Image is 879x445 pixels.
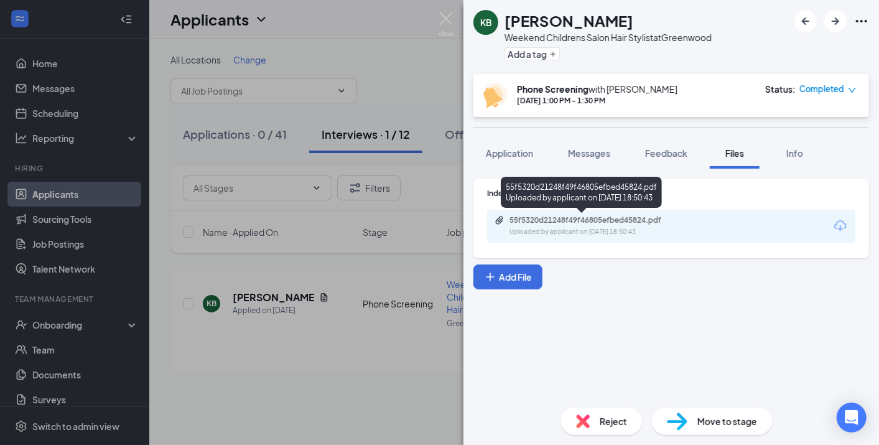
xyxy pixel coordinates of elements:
[725,148,744,159] span: Files
[505,31,712,44] div: Weekend Childrens Salon Hair Stylist at Greenwood
[501,177,662,208] div: 55f5320d21248f49f46805efbed45824.pdf Uploaded by applicant on [DATE] 18:50:43
[495,215,696,237] a: Paperclip55f5320d21248f49f46805efbed45824.pdfUploaded by applicant on [DATE] 18:50:43
[486,148,533,159] span: Application
[854,14,869,29] svg: Ellipses
[786,148,803,159] span: Info
[517,95,677,106] div: [DATE] 1:00 PM - 1:30 PM
[568,148,610,159] span: Messages
[480,16,492,29] div: KB
[473,265,542,289] button: Add FilePlus
[505,10,633,31] h1: [PERSON_NAME]
[794,10,817,32] button: ArrowLeftNew
[799,83,844,95] span: Completed
[517,83,588,95] b: Phone Screening
[549,50,557,58] svg: Plus
[645,148,687,159] span: Feedback
[487,188,855,199] div: Indeed Resume
[837,403,867,433] div: Open Intercom Messenger
[600,415,627,428] span: Reject
[505,47,560,60] button: PlusAdd a tag
[833,218,848,233] svg: Download
[798,14,813,29] svg: ArrowLeftNew
[517,83,677,95] div: with [PERSON_NAME]
[848,86,857,95] span: down
[509,227,696,237] div: Uploaded by applicant on [DATE] 18:50:43
[495,215,505,225] svg: Paperclip
[509,215,684,225] div: 55f5320d21248f49f46805efbed45824.pdf
[484,271,496,283] svg: Plus
[697,415,757,428] span: Move to stage
[765,83,796,95] div: Status :
[824,10,847,32] button: ArrowRight
[828,14,843,29] svg: ArrowRight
